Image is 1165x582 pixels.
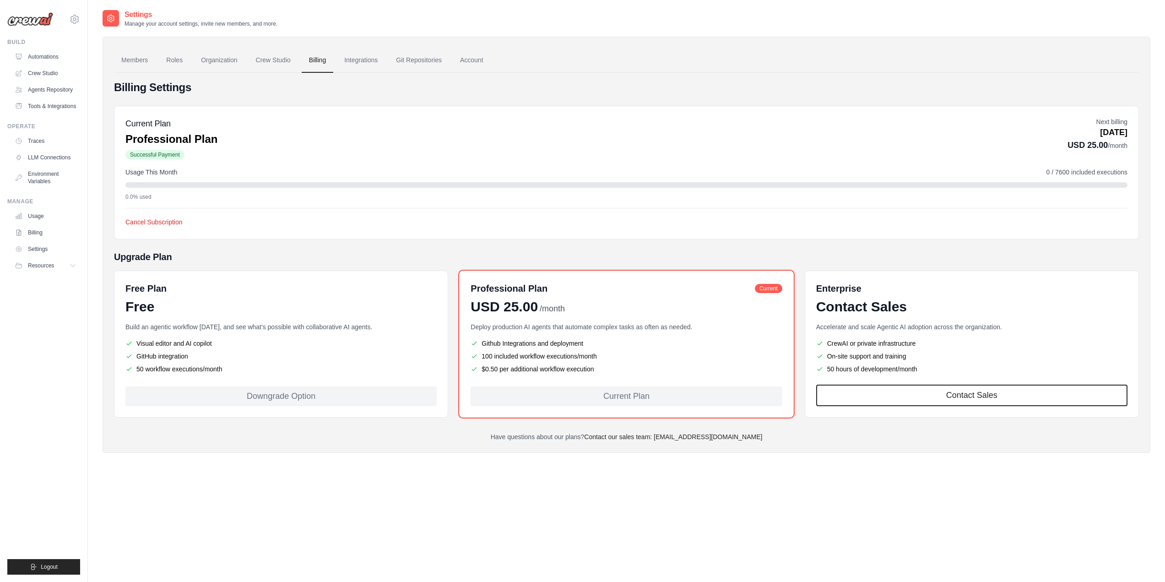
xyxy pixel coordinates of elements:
[584,433,762,441] a: Contact our sales team: [EMAIL_ADDRESS][DOMAIN_NAME]
[11,49,80,64] a: Automations
[7,38,80,46] div: Build
[125,168,177,177] span: Usage This Month
[540,303,565,315] span: /month
[816,339,1127,348] li: CrewAI or private infrastructure
[337,48,385,73] a: Integrations
[816,282,1127,295] h6: Enterprise
[816,352,1127,361] li: On-site support and training
[471,322,782,332] p: Deploy production AI agents that automate complex tasks as often as needed.
[302,48,333,73] a: Billing
[471,339,782,348] li: Github Integrations and deployment
[816,385,1127,406] a: Contact Sales
[114,250,1139,263] h5: Upgrade Plan
[7,12,53,26] img: Logo
[816,322,1127,332] p: Accelerate and scale Agentic AI adoption across the organization.
[389,48,449,73] a: Git Repositories
[125,132,217,147] p: Professional Plan
[28,262,54,269] span: Resources
[471,352,782,361] li: 100 included workflow executions/month
[125,339,437,348] li: Visual editor and AI copilot
[159,48,190,73] a: Roles
[249,48,298,73] a: Crew Studio
[125,218,183,227] button: Cancel Subscription
[41,563,58,571] span: Logout
[471,282,547,295] h6: Professional Plan
[114,48,155,73] a: Members
[1067,126,1127,139] p: [DATE]
[1108,142,1127,149] span: /month
[125,352,437,361] li: GitHub integration
[1067,139,1127,152] p: USD 25.00
[125,20,277,27] p: Manage your account settings, invite new members, and more.
[11,258,80,273] button: Resources
[125,364,437,374] li: 50 workflow executions/month
[125,299,437,315] div: Free
[11,99,80,114] a: Tools & Integrations
[11,209,80,223] a: Usage
[194,48,244,73] a: Organization
[125,282,167,295] h6: Free Plan
[755,284,782,293] span: Current
[11,150,80,165] a: LLM Connections
[125,386,437,406] div: Downgrade Option
[7,198,80,205] div: Manage
[7,559,80,575] button: Logout
[11,66,80,81] a: Crew Studio
[7,123,80,130] div: Operate
[11,242,80,256] a: Settings
[114,432,1139,441] p: Have questions about our plans?
[125,150,184,159] span: Successful Payment
[125,117,217,130] h5: Current Plan
[114,80,1139,95] h4: Billing Settings
[471,364,782,374] li: $0.50 per additional workflow execution
[1046,168,1127,177] span: 0 / 7600 included executions
[11,225,80,240] a: Billing
[125,322,437,332] p: Build an agentic workflow [DATE], and see what's possible with collaborative AI agents.
[125,193,152,201] span: 0.0% used
[816,364,1127,374] li: 50 hours of development/month
[125,9,277,20] h2: Settings
[471,386,782,406] div: Current Plan
[816,299,1127,315] div: Contact Sales
[471,299,538,315] span: USD 25.00
[11,82,80,97] a: Agents Repository
[11,167,80,189] a: Environment Variables
[453,48,491,73] a: Account
[11,134,80,148] a: Traces
[1067,117,1127,126] p: Next billing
